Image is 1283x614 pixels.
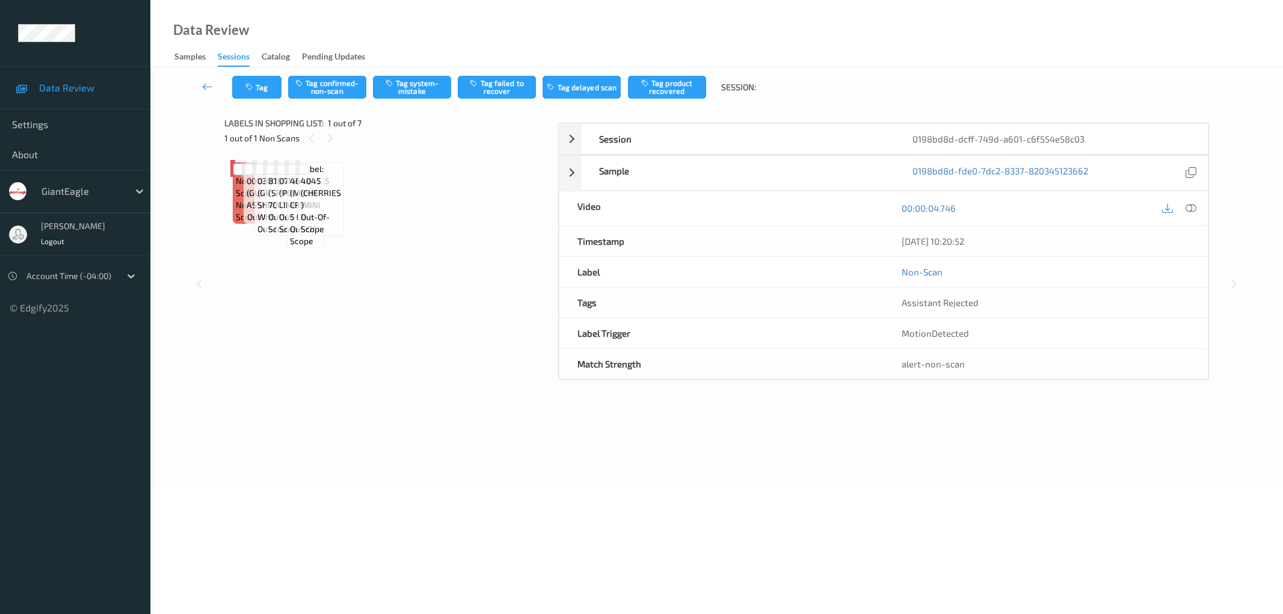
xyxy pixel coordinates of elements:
[232,76,282,99] button: Tag
[268,163,318,211] span: Label: 81612401702 (SPIRAL 70CT 10.5X8)
[721,81,756,93] span: Session:
[373,76,451,99] button: Tag system-mistake
[559,155,1208,191] div: Sample0198bd8d-fde0-7dc2-8337-820345123662
[559,349,884,379] div: Match Strength
[559,226,884,256] div: Timestamp
[279,211,330,235] span: out-of-scope
[884,318,1208,348] div: MotionDetected
[894,124,1208,154] div: 0198bd8d-dcff-749d-a601-c6f554e58c03
[262,49,302,66] a: Catalog
[628,76,706,99] button: Tag product recovered
[236,163,259,199] span: Label: Non-Scan
[218,51,250,67] div: Sessions
[581,124,894,154] div: Session
[218,49,262,67] a: Sessions
[173,24,249,36] div: Data Review
[290,163,321,223] span: Label: 4648 (MUSH CRIMINI 5 LB )
[902,297,979,308] span: Assistant Rejected
[301,211,341,235] span: out-of-scope
[268,211,318,235] span: out-of-scope
[301,163,341,211] span: Label: 4045 (CHERRIES )
[902,235,1190,247] div: [DATE] 10:20:52
[262,51,290,66] div: Catalog
[559,287,884,318] div: Tags
[543,76,621,99] button: Tag delayed scan
[559,123,1208,155] div: Session0198bd8d-dcff-749d-a601-c6f554e58c03
[559,257,884,287] div: Label
[559,318,884,348] div: Label Trigger
[288,76,366,99] button: Tag confirmed-non-scan
[902,266,943,278] a: Non-Scan
[257,223,310,235] span: out-of-scope
[279,163,330,211] span: Label: 07153702035 (POLAR 1LT LIME SEL)
[302,49,377,66] a: Pending Updates
[458,76,536,99] button: Tag failed to recover
[236,199,259,223] span: non-scan
[328,117,362,129] span: 1 out of 7
[174,51,206,66] div: Samples
[247,211,300,223] span: out-of-scope
[224,117,324,129] span: Labels in shopping list:
[257,163,310,223] span: Label: 03003495120 (GE SHREDDED WHEAT )
[912,165,1088,181] a: 0198bd8d-fde0-7dc2-8337-820345123662
[290,223,321,247] span: out-of-scope
[902,358,1190,370] div: alert-non-scan
[247,163,300,211] span: Label: 00000009023 (GUEST ASSIST )
[302,51,365,66] div: Pending Updates
[174,49,218,66] a: Samples
[902,202,956,214] a: 00:00:04.746
[581,156,894,190] div: Sample
[224,130,550,146] div: 1 out of 1 Non Scans
[559,191,884,226] div: Video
